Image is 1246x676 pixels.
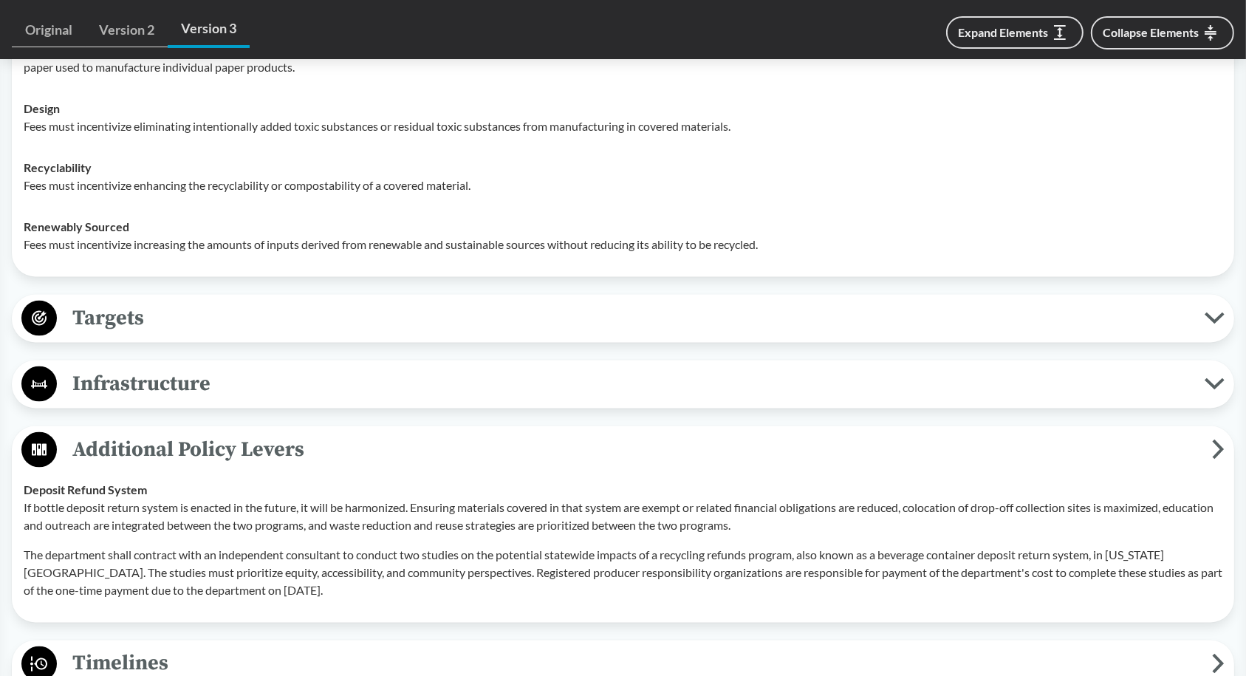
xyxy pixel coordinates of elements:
p: If bottle deposit return system is enacted in the future, it will be harmonized. Ensuring materia... [24,499,1222,534]
button: Infrastructure [17,366,1229,403]
button: Targets [17,300,1229,338]
strong: Deposit Refund System [24,482,147,496]
a: Version 3 [168,12,250,48]
span: Infrastructure [57,367,1205,400]
p: Fees must incentivize enhancing the recyclability or compostability of a covered material. [24,177,1222,194]
span: Additional Policy Levers [57,433,1212,466]
p: Fees must incentivize eliminating intentionally added toxic substances or residual toxic substanc... [24,117,1222,135]
strong: Design [24,101,60,115]
p: The department shall contract with an independent consultant to conduct two studies on the potent... [24,546,1222,599]
p: Fees must incentivize increasing the amounts of inputs derived from renewable and sustainable sou... [24,236,1222,253]
span: Targets [57,301,1205,335]
a: Original [12,13,86,47]
strong: Renewably Sourced [24,219,129,233]
button: Collapse Elements [1091,16,1234,49]
strong: Recyclability [24,160,92,174]
button: Expand Elements [946,16,1084,49]
button: Additional Policy Levers [17,431,1229,469]
a: Version 2 [86,13,168,47]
